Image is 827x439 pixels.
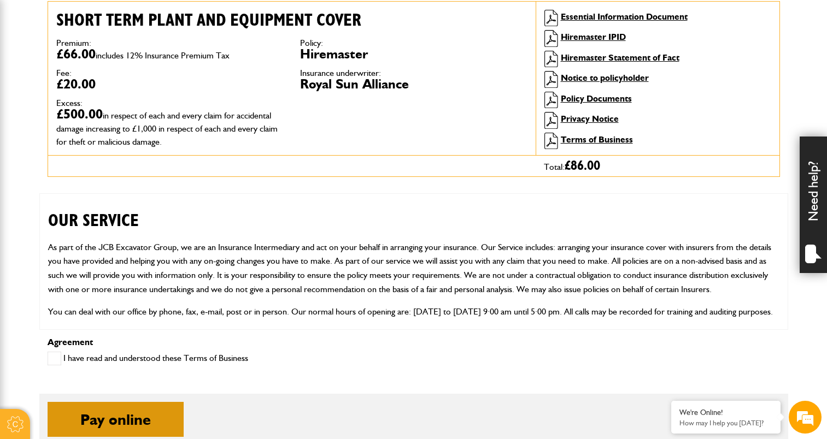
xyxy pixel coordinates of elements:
p: You can deal with our office by phone, fax, e-mail, post or in person. Our normal hours of openin... [48,305,779,319]
a: Notice to policyholder [561,73,649,83]
h2: CUSTOMER PROTECTION INFORMATION [48,328,779,365]
dt: Premium: [56,39,284,48]
div: Total: [536,156,779,176]
div: Need help? [800,137,827,273]
button: Pay online [48,402,184,437]
h2: Short term plant and equipment cover [56,10,527,31]
h2: OUR SERVICE [48,194,779,231]
span: includes 12% Insurance Premium Tax [96,50,230,61]
a: Terms of Business [561,134,633,145]
div: We're Online! [679,408,772,417]
div: Minimize live chat window [179,5,206,32]
dt: Insurance underwriter: [300,69,527,78]
p: How may I help you today? [679,419,772,427]
input: Enter your email address [14,133,200,157]
dt: Excess: [56,99,284,108]
span: 86.00 [571,159,600,173]
dd: Royal Sun Alliance [300,78,527,91]
a: Essential Information Document [561,11,688,22]
div: Chat with us now [57,61,184,75]
dd: £66.00 [56,48,284,61]
dt: Fee: [56,69,284,78]
input: Enter your phone number [14,165,200,189]
span: in respect of each and every claim for accidental damage increasing to £1,000 in respect of each ... [56,110,278,147]
label: I have read and understood these Terms of Business [48,352,248,365]
dd: £500.00 [56,108,284,147]
img: d_20077148190_company_1631870298795_20077148190 [19,61,46,76]
em: Start Chat [149,336,198,351]
dd: £20.00 [56,78,284,91]
a: Policy Documents [561,93,632,104]
dd: Hiremaster [300,48,527,61]
p: As part of the JCB Excavator Group, we are an Insurance Intermediary and act on your behalf in ar... [48,240,779,296]
span: £ [565,159,600,173]
a: Hiremaster IPID [561,32,626,42]
p: Agreement [48,338,780,347]
a: Privacy Notice [561,114,619,124]
dt: Policy: [300,39,527,48]
a: Hiremaster Statement of Fact [561,52,679,63]
textarea: Type your message and hit 'Enter' [14,198,200,327]
input: Enter your last name [14,101,200,125]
